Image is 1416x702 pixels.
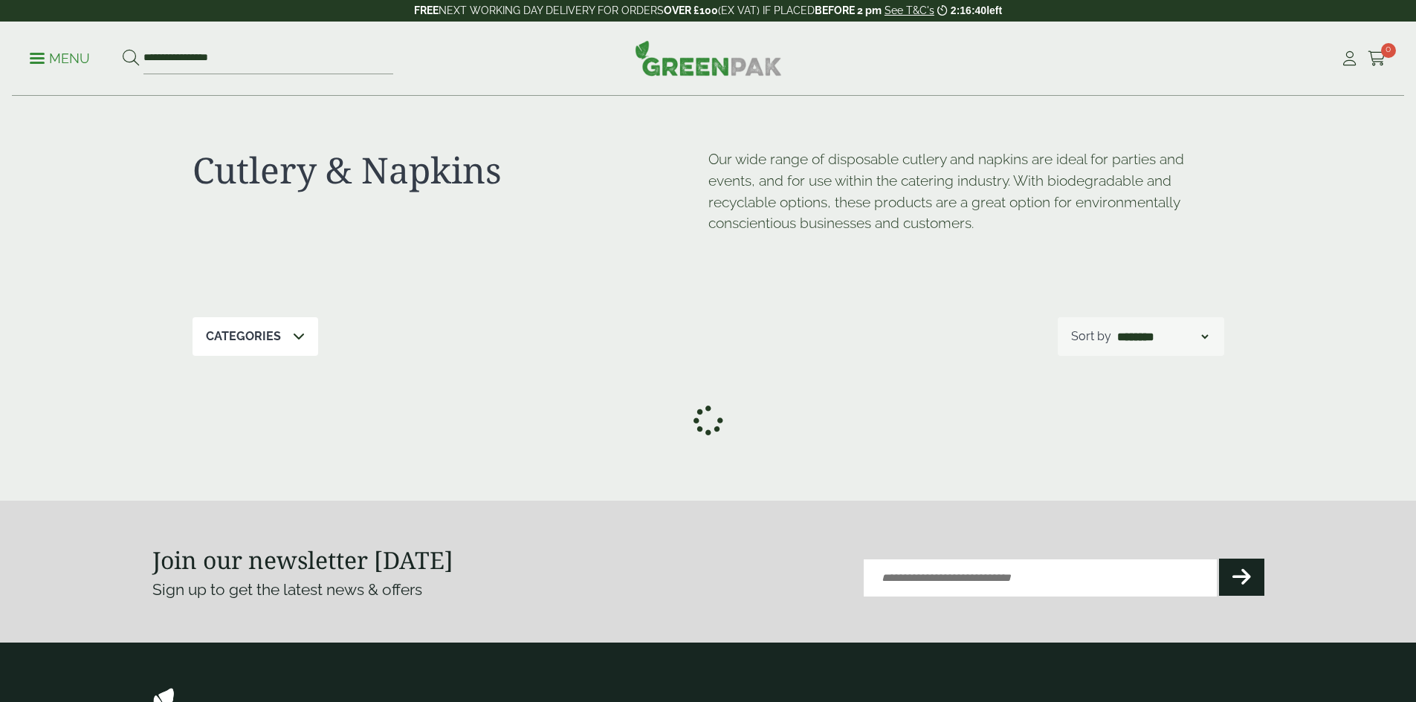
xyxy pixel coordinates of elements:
[30,50,90,65] a: Menu
[664,4,718,16] strong: OVER £100
[1071,328,1111,345] p: Sort by
[206,328,281,345] p: Categories
[708,149,1224,234] p: Our wide range of disposable cutlery and napkins are ideal for parties and events, and for use wi...
[635,40,782,76] img: GreenPak Supplies
[986,4,1002,16] span: left
[152,544,453,576] strong: Join our newsletter [DATE]
[1368,51,1386,66] i: Cart
[951,4,986,16] span: 2:16:40
[414,4,439,16] strong: FREE
[152,578,653,602] p: Sign up to get the latest news & offers
[1114,328,1211,345] select: Shop order
[1381,43,1396,58] span: 0
[815,4,882,16] strong: BEFORE 2 pm
[1368,48,1386,70] a: 0
[1340,51,1359,66] i: My Account
[193,149,708,192] h1: Cutlery & Napkins
[30,50,90,68] p: Menu
[885,4,934,16] a: See T&C's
